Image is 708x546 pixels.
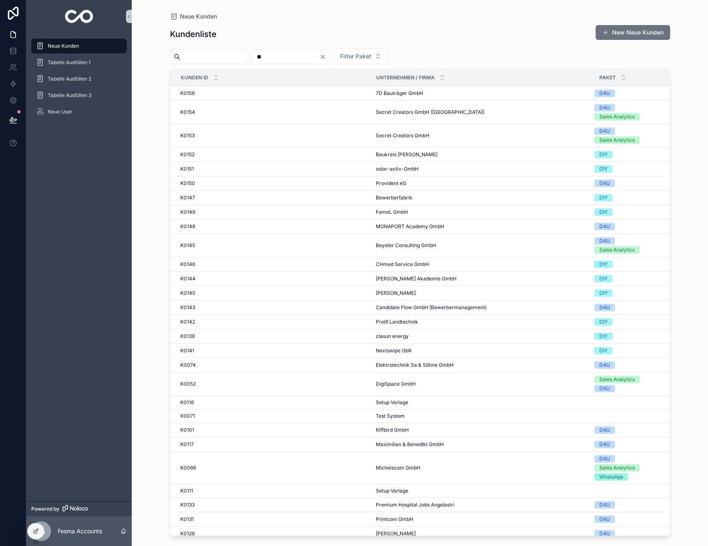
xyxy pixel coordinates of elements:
[180,333,195,340] span: K0139
[594,151,659,158] a: DIY
[180,194,366,201] a: K0147
[376,166,589,172] a: solar-activ-GmbH
[48,59,91,66] span: Tabelle Ausfüllen 1
[180,151,366,158] a: K0152
[376,180,406,187] span: Provident eG
[376,362,454,368] span: Elektrotechnik Sa & Söhne GmbH
[180,319,366,325] a: K0142
[376,90,589,97] a: 7D Bauträger GmbH
[594,426,659,434] a: D4U
[599,318,608,326] div: DIY
[594,223,659,230] a: D4U
[180,516,194,523] span: K0131
[376,413,589,419] a: Test System
[376,74,435,81] span: Unternehmen / Firma
[376,488,408,494] span: Setup Vorlage
[599,165,608,173] div: DIY
[170,12,217,21] a: Neue Kunden
[319,53,329,60] button: Clear
[170,28,217,40] h1: Kundenliste
[180,427,194,433] span: K0101
[180,242,195,249] span: K0145
[594,208,659,216] a: DIY
[180,362,196,368] span: K0074
[376,465,589,471] a: Michelscom GmbH
[599,376,635,383] div: Sales Analytics
[594,530,659,537] a: D4U
[376,223,589,230] a: MONAPORT Academy GmbH
[31,104,127,119] a: Neue User
[599,304,610,311] div: D4U
[376,530,416,537] span: [PERSON_NAME]
[180,347,194,354] span: K0141
[599,74,616,81] span: Paket
[599,516,610,523] div: D4U
[180,362,366,368] a: K0074
[599,246,635,254] div: Sales Analytics
[376,502,454,508] span: Premium Hospital Jobs Angelastri
[594,180,659,187] a: D4U
[594,237,659,254] a: D4USales Analytics
[31,39,127,53] a: Neue Kunden
[594,361,659,369] a: D4U
[180,465,366,471] a: K0066
[376,109,484,116] span: Secret Creators GmbH ([GEOGRAPHIC_DATA])
[180,304,195,311] span: K0143
[58,527,102,535] p: Fesma Accounts
[180,381,196,387] span: K0052
[180,223,195,230] span: K0148
[180,166,194,172] span: K0151
[376,362,589,368] a: Elektrotechnik Sa & Söhne GmbH
[599,361,610,369] div: D4U
[180,90,366,97] a: K0156
[48,109,72,115] span: Neue User
[180,516,366,523] a: K0131
[599,464,635,472] div: Sales Analytics
[376,381,589,387] a: DigiSpace GmbH
[594,455,659,481] a: D4USales AnalyticsWhatsApp
[376,427,409,433] span: Riffbird GmbH
[180,151,195,158] span: K0152
[180,275,366,282] a: K0144
[180,90,195,97] span: K0156
[180,333,366,340] a: K0139
[31,72,127,86] a: Tabelle Ausfüllen 2
[180,441,366,448] a: K0117
[376,209,408,215] span: FameL GmbH
[599,151,608,158] div: DIY
[599,473,623,481] div: WhatsApp
[599,90,610,97] div: D4U
[31,506,59,512] span: Powered by
[180,399,366,406] a: K0116
[376,261,429,268] span: CHmed Service GmbH
[376,381,416,387] span: DigiSpace GmbH
[180,12,217,21] span: Neue Kunden
[594,516,659,523] a: D4U
[376,441,589,448] a: Maximilian & Benedikt GmbH
[376,275,456,282] span: [PERSON_NAME] Akademie GmbH
[594,347,659,354] a: DIY
[596,25,670,40] a: New Neue Kunden
[376,530,589,537] a: [PERSON_NAME]
[180,132,195,139] span: K0153
[599,530,610,537] div: D4U
[594,289,659,297] a: DIY
[180,488,366,494] a: K0111
[180,502,195,508] span: K0133
[180,166,366,172] a: K0151
[180,530,195,537] span: K0126
[376,290,589,296] a: [PERSON_NAME]
[594,501,659,509] a: D4U
[376,180,589,187] a: Provident eG
[594,165,659,173] a: DIY
[599,426,610,434] div: D4U
[376,502,589,508] a: Premium Hospital Jobs Angelastri
[594,261,659,268] a: DIY
[599,104,610,111] div: D4U
[376,209,589,215] a: FameL GmbH
[599,127,610,135] div: D4U
[180,180,195,187] span: K0150
[594,441,659,448] a: D4U
[599,208,608,216] div: DIY
[180,502,366,508] a: K0133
